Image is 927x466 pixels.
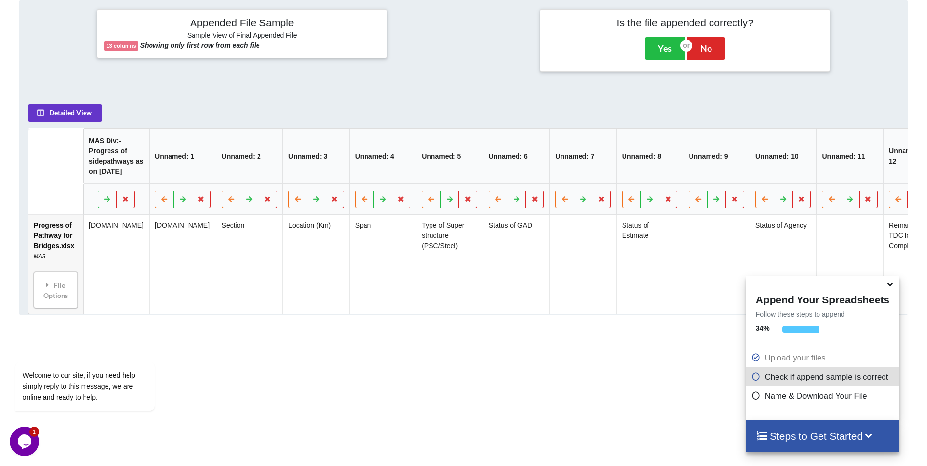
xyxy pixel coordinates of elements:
th: Unnamed: 10 [750,129,817,184]
button: No [687,37,725,60]
th: Unnamed: 5 [416,129,483,184]
p: Follow these steps to append [746,309,899,319]
td: Span [349,215,416,314]
td: Progress of Pathway for Bridges.xlsx [28,215,83,314]
button: Detailed View [28,105,102,122]
th: Unnamed: 3 [282,129,349,184]
td: [DOMAIN_NAME] [149,215,216,314]
b: Showing only first row from each file [140,42,260,49]
td: Section [216,215,283,314]
th: Unnamed: 7 [549,129,616,184]
h4: Appended File Sample [104,17,380,30]
button: Yes [645,37,685,60]
th: Unnamed: 4 [349,129,416,184]
th: Unnamed: 8 [616,129,683,184]
b: 13 columns [106,43,136,49]
iframe: chat widget [10,427,41,456]
p: Check if append sample is correct [751,371,897,383]
th: MAS Div:- Progress of sidepathways as on [DATE] [83,129,149,184]
td: Type of Super structure (PSC/Steel) [416,215,483,314]
td: [DOMAIN_NAME] [83,215,149,314]
p: Name & Download Your File [751,390,897,402]
p: Upload your files [751,352,897,364]
td: Status of GAD [483,215,550,314]
h4: Append Your Spreadsheets [746,291,899,306]
i: MAS [34,254,45,260]
b: 34 % [756,324,770,332]
th: Unnamed: 9 [683,129,750,184]
th: Unnamed: 1 [149,129,216,184]
th: Unnamed: 6 [483,129,550,184]
h4: Is the file appended correctly? [547,17,823,29]
h4: Steps to Get Started [756,430,889,442]
td: Location (Km) [282,215,349,314]
th: Unnamed: 11 [817,129,884,184]
h6: Sample View of Final Appended File [104,31,380,41]
td: Status of Estimate [616,215,683,314]
th: Unnamed: 2 [216,129,283,184]
iframe: chat widget [10,274,186,422]
td: Status of Agency [750,215,817,314]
